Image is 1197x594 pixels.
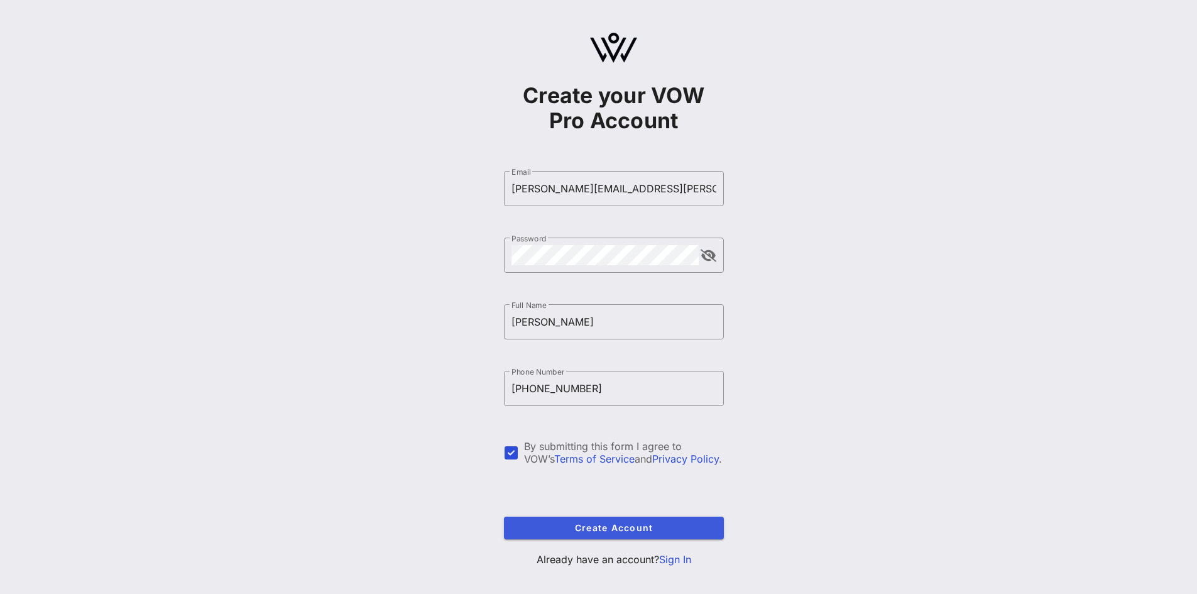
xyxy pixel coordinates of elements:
label: Full Name [511,300,547,310]
p: Already have an account? [504,552,724,567]
img: logo.svg [590,33,637,63]
button: Create Account [504,517,724,539]
a: Terms of Service [554,453,635,465]
button: append icon [701,250,716,262]
a: Sign In [659,553,691,566]
label: Password [511,234,547,243]
a: Privacy Policy [652,453,719,465]
label: Phone Number [511,367,564,377]
label: Email [511,167,531,177]
h1: Create your VOW Pro Account [504,83,724,133]
span: Create Account [514,522,714,533]
div: By submitting this form I agree to VOW’s and . [524,440,724,465]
